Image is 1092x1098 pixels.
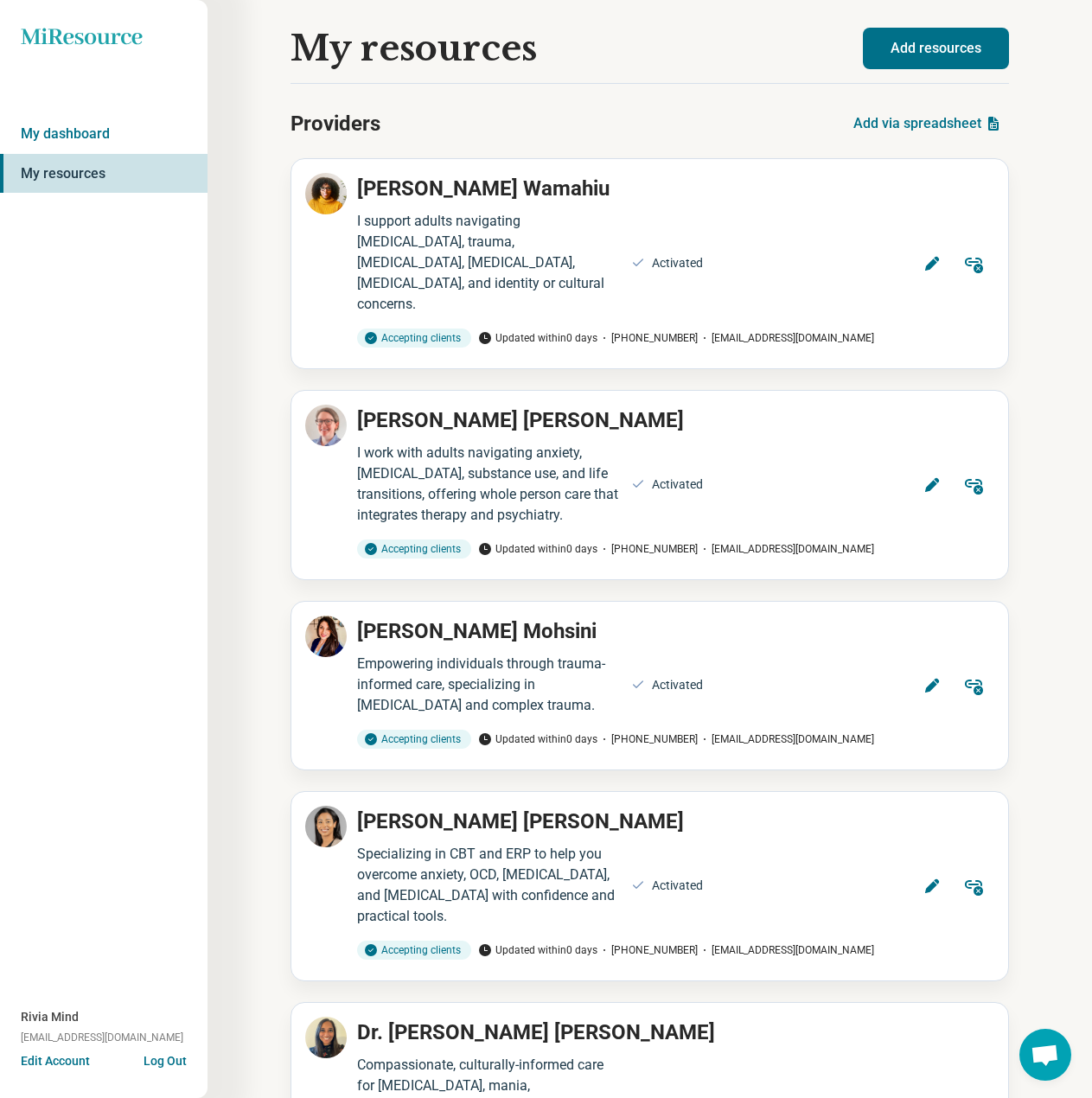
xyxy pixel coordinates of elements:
[357,173,610,204] p: [PERSON_NAME] Wamahiu
[291,108,380,139] h2: Providers
[597,541,698,557] span: [PHONE_NUMBER]
[478,942,597,958] span: Updated within 0 days
[652,254,703,272] div: Activated
[1019,1029,1071,1081] div: Open chat
[698,731,874,747] span: [EMAIL_ADDRESS][DOMAIN_NAME]
[357,1017,715,1048] p: Dr. [PERSON_NAME] [PERSON_NAME]
[357,211,621,315] div: I support adults navigating [MEDICAL_DATA], trauma, [MEDICAL_DATA], [MEDICAL_DATA], [MEDICAL_DATA...
[478,541,597,557] span: Updated within 0 days
[478,330,597,346] span: Updated within 0 days
[597,330,698,346] span: [PHONE_NUMBER]
[357,730,471,749] div: Accepting clients
[652,877,703,895] div: Activated
[597,942,698,958] span: [PHONE_NUMBER]
[357,844,621,927] div: Specializing in CBT and ERP to help you overcome anxiety, OCD, [MEDICAL_DATA], and [MEDICAL_DATA]...
[357,806,684,837] p: [PERSON_NAME] [PERSON_NAME]
[357,616,597,647] p: [PERSON_NAME] Mohsini
[21,1052,90,1070] button: Edit Account
[597,731,698,747] span: [PHONE_NUMBER]
[357,941,471,960] div: Accepting clients
[357,443,621,526] div: I work with adults navigating anxiety, [MEDICAL_DATA], substance use, and life transitions, offer...
[698,942,874,958] span: [EMAIL_ADDRESS][DOMAIN_NAME]
[291,29,537,68] h1: My resources
[652,676,703,694] div: Activated
[357,654,621,716] div: Empowering individuals through trauma-informed care, specializing in [MEDICAL_DATA] and complex t...
[357,329,471,348] div: Accepting clients
[357,539,471,559] div: Accepting clients
[478,731,597,747] span: Updated within 0 days
[144,1052,187,1066] button: Log Out
[698,330,874,346] span: [EMAIL_ADDRESS][DOMAIN_NAME]
[698,541,874,557] span: [EMAIL_ADDRESS][DOMAIN_NAME]
[846,103,1009,144] button: Add via spreadsheet
[863,28,1009,69] button: Add resources
[21,1030,183,1045] span: [EMAIL_ADDRESS][DOMAIN_NAME]
[357,405,684,436] p: [PERSON_NAME] [PERSON_NAME]
[21,1008,79,1026] span: Rivia Mind
[652,476,703,494] div: Activated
